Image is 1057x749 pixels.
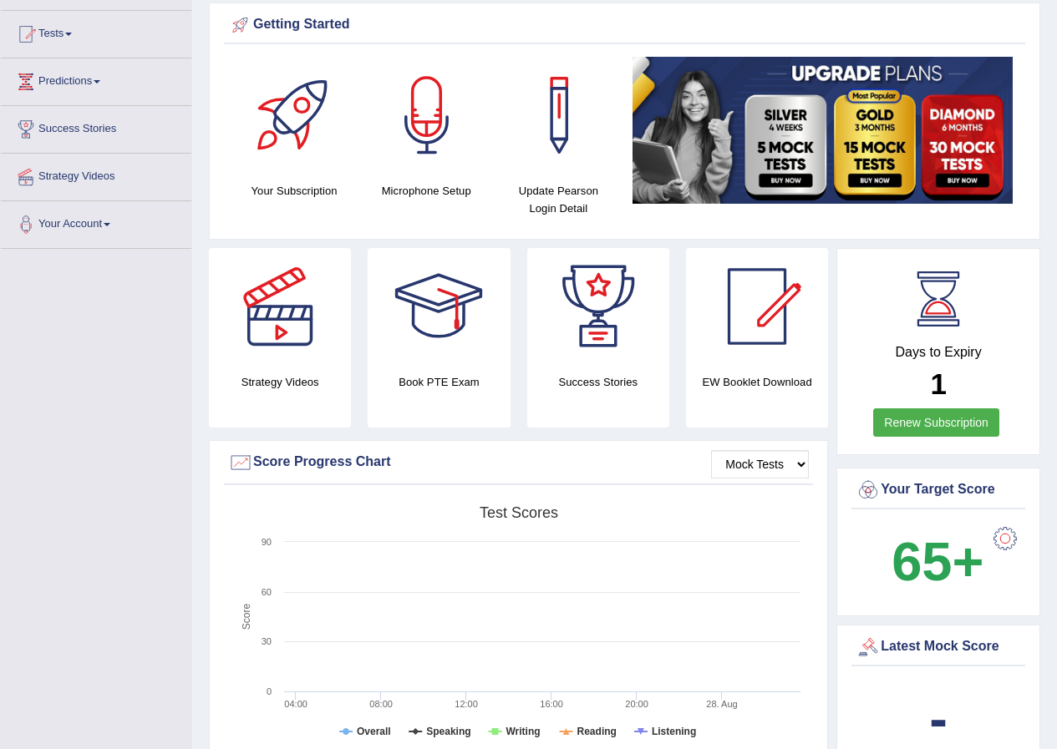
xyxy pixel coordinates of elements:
div: Score Progress Chart [228,450,809,475]
h4: Microphone Setup [368,182,484,200]
h4: Days to Expiry [856,345,1021,360]
h4: Success Stories [527,373,669,391]
tspan: Overall [357,726,391,737]
text: 16:00 [540,699,563,709]
text: 20:00 [625,699,648,709]
h4: Your Subscription [236,182,352,200]
h4: Book PTE Exam [368,373,510,391]
a: Tests [1,11,191,53]
tspan: Test scores [480,504,558,521]
tspan: Speaking [426,726,470,737]
h4: EW Booklet Download [686,373,828,391]
tspan: Writing [506,726,540,737]
tspan: Score [241,604,252,630]
tspan: Reading [577,726,617,737]
b: 65+ [892,531,983,592]
a: Strategy Videos [1,154,191,195]
text: 60 [262,587,272,597]
tspan: 28. Aug [706,699,737,709]
text: 30 [262,636,272,646]
h4: Update Pearson Login Detail [501,182,616,217]
text: 08:00 [369,699,393,709]
b: 1 [930,367,946,400]
text: 12:00 [455,699,478,709]
div: Your Target Score [856,478,1021,503]
a: Predictions [1,58,191,100]
h4: Strategy Videos [209,373,351,391]
text: 04:00 [284,699,307,709]
img: small5.jpg [633,57,1013,204]
tspan: Listening [652,726,696,737]
div: Getting Started [228,13,1021,38]
a: Your Account [1,201,191,243]
a: Renew Subscription [873,408,999,437]
text: 0 [267,686,272,696]
a: Success Stories [1,106,191,148]
b: - [929,688,948,749]
div: Latest Mock Score [856,635,1021,660]
text: 90 [262,537,272,547]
